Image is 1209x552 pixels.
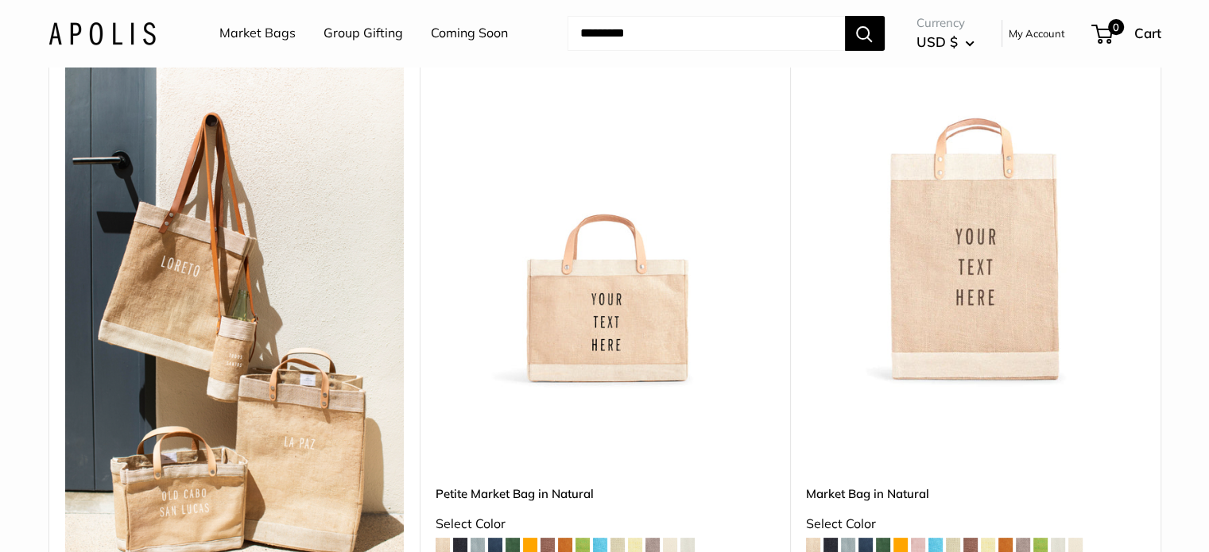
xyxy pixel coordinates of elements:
button: Search [845,16,885,51]
img: Petite Market Bag in Natural [436,51,774,389]
input: Search... [568,16,845,51]
span: USD $ [916,33,958,50]
a: Petite Market Bag in Naturaldescription_Effortless style that elevates every moment [436,51,774,389]
button: USD $ [916,29,975,55]
a: Petite Market Bag in Natural [436,484,774,503]
span: Cart [1134,25,1161,41]
img: Market Bag in Natural [806,51,1145,389]
div: Select Color [436,512,774,536]
span: 0 [1107,19,1123,35]
a: My Account [1009,24,1065,43]
a: Coming Soon [431,21,508,45]
a: Market Bags [219,21,296,45]
a: Market Bag in Natural [806,484,1145,503]
a: Market Bag in NaturalMarket Bag in Natural [806,51,1145,389]
a: 0 Cart [1093,21,1161,46]
img: Apolis [48,21,156,44]
a: Group Gifting [324,21,403,45]
div: Select Color [806,512,1145,536]
span: Currency [916,12,975,34]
